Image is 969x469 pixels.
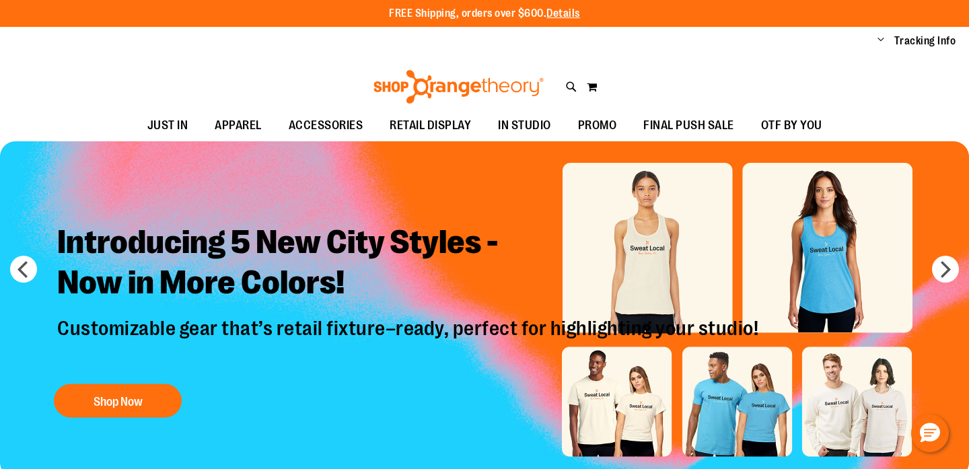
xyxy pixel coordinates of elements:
[376,110,485,141] a: RETAIL DISPLAY
[485,110,565,141] a: IN STUDIO
[371,70,546,104] img: Shop Orangetheory
[498,110,551,141] span: IN STUDIO
[643,110,734,141] span: FINAL PUSH SALE
[54,384,182,418] button: Shop Now
[546,7,580,20] a: Details
[630,110,748,141] a: FINAL PUSH SALE
[147,110,188,141] span: JUST IN
[215,110,262,141] span: APPAREL
[761,110,822,141] span: OTF BY YOU
[47,316,772,371] p: Customizable gear that’s retail fixture–ready, perfect for highlighting your studio!
[877,34,884,48] button: Account menu
[748,110,836,141] a: OTF BY YOU
[47,212,772,316] h2: Introducing 5 New City Styles - Now in More Colors!
[47,212,772,425] a: Introducing 5 New City Styles -Now in More Colors! Customizable gear that’s retail fixture–ready,...
[201,110,275,141] a: APPAREL
[389,6,580,22] p: FREE Shipping, orders over $600.
[275,110,377,141] a: ACCESSORIES
[134,110,202,141] a: JUST IN
[289,110,363,141] span: ACCESSORIES
[565,110,631,141] a: PROMO
[390,110,471,141] span: RETAIL DISPLAY
[578,110,617,141] span: PROMO
[932,256,959,283] button: next
[894,34,956,48] a: Tracking Info
[10,256,37,283] button: prev
[911,414,949,452] button: Hello, have a question? Let’s chat.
